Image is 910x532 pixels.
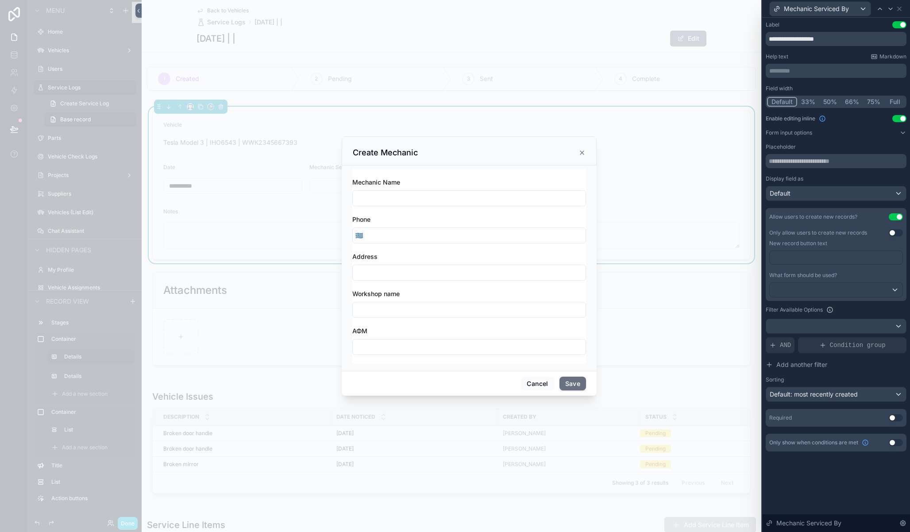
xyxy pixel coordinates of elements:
[766,129,812,136] label: Form input options
[766,376,784,383] label: Sorting
[863,97,884,107] button: 75%
[780,341,791,350] span: AND
[770,189,790,198] span: Default
[769,272,837,278] span: What form should be used?
[352,290,400,297] span: Workshop name
[355,231,363,240] span: 🇬🇷
[879,53,906,60] span: Markdown
[352,178,400,186] span: Mechanic Name
[766,53,788,60] label: Help text
[770,390,858,398] span: Default: most recently created
[769,251,903,272] div: scrollable content
[521,377,554,391] button: Cancel
[769,240,827,247] label: New record button text
[830,341,886,350] span: Condition group
[766,186,906,201] button: Default
[766,85,793,92] label: Field width
[784,4,849,13] span: Mechanic Serviced By
[871,53,906,60] a: Markdown
[766,143,796,150] label: Placeholder
[766,387,906,402] button: Default: most recently created
[776,360,827,369] span: Add another filter
[766,129,906,136] button: Form input options
[769,1,871,16] button: Mechanic Serviced By
[769,414,792,421] div: Required
[352,216,370,223] span: Phone
[353,147,418,158] h3: Create Mechanic
[797,97,819,107] button: 33%
[769,229,867,236] label: Only allow users to create new records
[769,439,858,446] span: Only show when conditions are met
[819,97,841,107] button: 50%
[353,227,366,243] button: Select Button
[884,97,905,107] button: Full
[766,306,823,313] label: Filter Available Options
[769,213,857,220] div: Allow users to create new records?
[776,519,841,528] span: Mechanic Serviced By
[766,115,815,122] span: Enable editing inline
[766,64,906,78] div: scrollable content
[766,175,803,182] label: Display field as
[352,327,367,335] span: ΑΦΜ
[766,21,779,28] div: Label
[352,253,378,260] span: Address
[559,377,586,391] button: Save
[767,97,797,107] button: Default
[766,357,906,373] button: Add another filter
[841,97,863,107] button: 66%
